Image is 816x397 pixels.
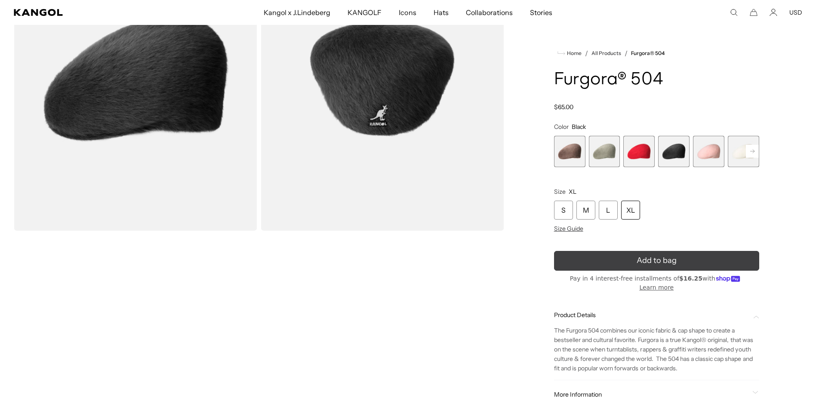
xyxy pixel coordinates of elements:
label: Cocoa [554,136,585,167]
span: Size Guide [554,225,583,232]
div: 6 of 7 [728,136,759,167]
div: 2 of 7 [589,136,620,167]
button: USD [789,9,802,16]
span: Home [565,50,582,56]
a: All Products [591,50,621,56]
span: $65.00 [554,103,573,111]
span: Black [572,123,586,131]
li: / [582,48,588,58]
a: Kangol [14,9,175,16]
li: / [621,48,628,58]
div: L [599,201,618,220]
div: XL [621,201,640,220]
label: Scarlet [623,136,655,167]
div: S [554,201,573,220]
span: Size [554,188,566,195]
span: Add to bag [637,255,677,266]
span: Color [554,123,569,131]
span: The Furgora 504 combines our iconic fabric & cap shape to create a bestseller and cultural favori... [554,327,753,372]
span: Product Details [554,311,749,319]
label: Black [658,136,690,167]
nav: breadcrumbs [554,48,759,58]
summary: Search here [730,9,738,16]
a: Furgora® 504 [631,50,665,56]
div: 4 of 7 [658,136,690,167]
button: Cart [750,9,757,16]
h1: Furgora® 504 [554,70,759,89]
button: Add to bag [554,251,759,271]
a: Account [770,9,777,16]
div: 3 of 7 [623,136,655,167]
a: Home [557,49,582,57]
div: 5 of 7 [693,136,724,167]
label: Dusty Rose [693,136,724,167]
div: M [576,201,595,220]
div: 1 of 7 [554,136,585,167]
label: Ivory [728,136,759,167]
span: XL [569,188,576,195]
label: Moss Grey [589,136,620,167]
